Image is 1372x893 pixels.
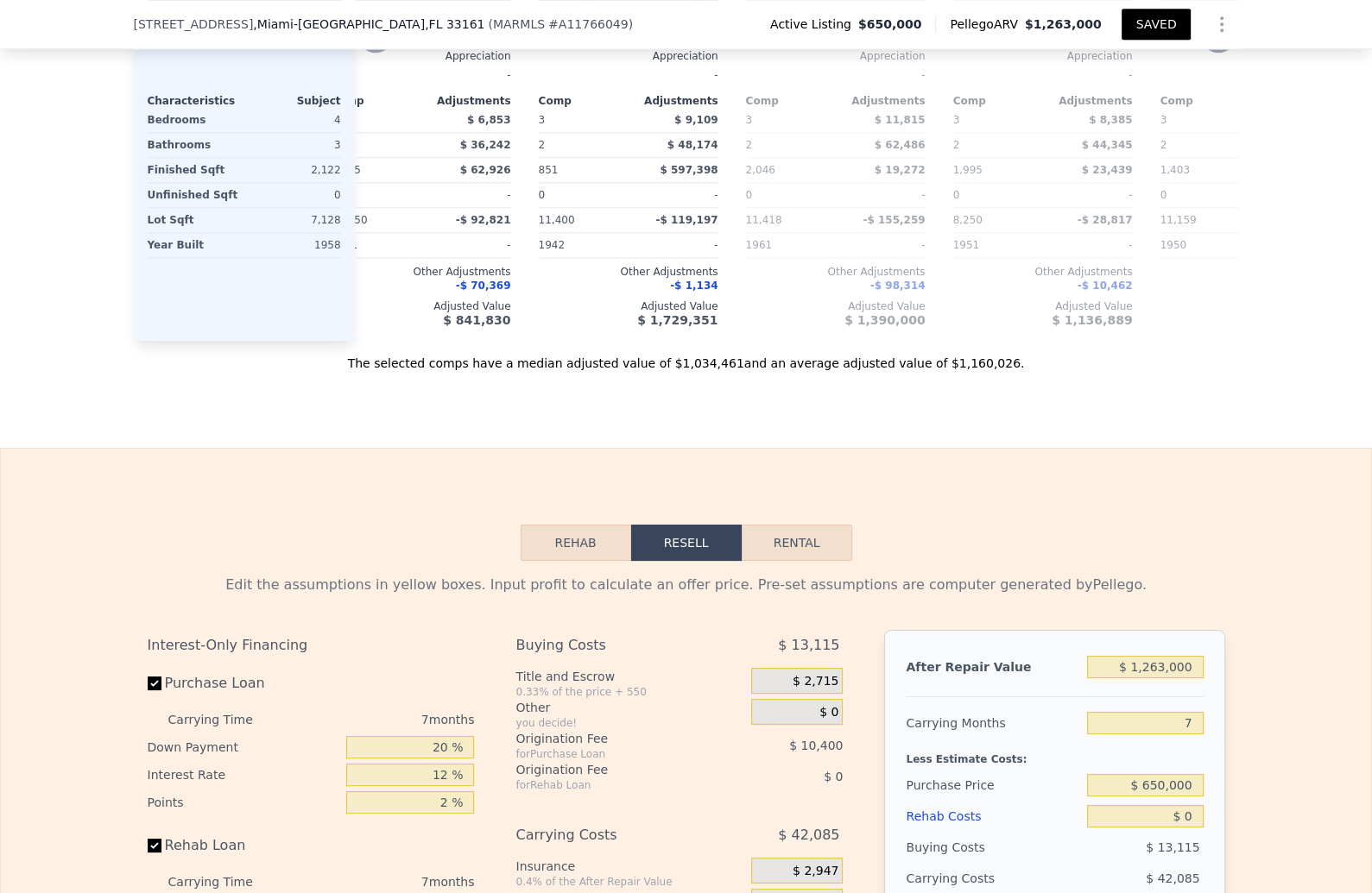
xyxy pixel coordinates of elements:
div: 2 [332,133,418,157]
div: Other Adjustments [539,265,718,279]
div: - [425,183,511,207]
div: Rehab Costs [906,801,1080,832]
div: - [839,233,926,257]
div: Other [515,699,744,716]
div: Adjusted Value [953,299,1133,313]
div: 2 [1160,133,1247,157]
button: Show Options [1204,7,1239,41]
div: Comp [1160,94,1250,108]
div: Other Adjustments [953,265,1133,279]
div: Adjustments [1043,94,1133,108]
span: $ 1,729,351 [637,313,718,327]
div: Purchase Price [906,770,1080,801]
div: - [332,63,511,87]
div: 7 months [288,706,475,733]
div: Year Built [148,233,241,257]
span: $ 1,136,889 [1052,313,1132,327]
div: Adjusted Value [332,299,511,313]
div: Bathrooms [148,133,241,157]
div: Adjustments [421,94,511,108]
span: $ 11,815 [875,114,926,126]
div: Origination Fee [515,730,708,747]
div: 1951 [953,233,1040,257]
span: -$ 98,314 [870,280,926,292]
div: Bedrooms [148,108,241,132]
div: After Repair Value [906,651,1080,682]
span: , Miami-[GEOGRAPHIC_DATA] [253,16,484,33]
div: Comp [332,94,421,108]
span: -$ 92,821 [456,214,511,226]
div: Subject [244,94,341,108]
span: $ 6,853 [467,114,510,126]
div: Comp [746,94,836,108]
div: for Rehab Loan [515,778,708,792]
span: -$ 28,817 [1078,214,1133,226]
div: 7,128 [248,208,341,232]
span: $ 13,115 [1146,840,1199,854]
span: 0 [953,189,960,201]
div: Appreciation [746,49,926,63]
div: Down Payment [148,733,340,761]
div: Points [148,789,340,816]
span: 0 [1160,189,1167,201]
span: 8,250 [953,214,983,226]
button: Rehab [521,525,631,561]
span: $650,000 [858,16,922,33]
span: 3 [539,114,546,126]
span: $ 62,486 [875,139,926,151]
div: - [539,63,718,87]
div: - [1046,183,1133,207]
span: # A11766049 [548,17,629,31]
span: 0 [746,189,753,201]
div: Appreciation [539,49,718,63]
div: Comp [953,94,1043,108]
span: $ 44,345 [1082,139,1133,151]
span: 851 [539,164,559,176]
span: 0 [539,189,546,201]
span: MARMLS [493,17,545,31]
span: Active Listing [770,16,858,33]
div: 1958 [248,233,341,257]
div: 1950 [1160,233,1247,257]
div: Adjusted Value [539,299,718,313]
span: $ 2,947 [793,864,838,879]
div: Appreciation [953,49,1133,63]
span: [STREET_ADDRESS] [134,16,254,33]
div: 0.33% of the price + 550 [515,685,744,699]
div: 2 [746,133,832,157]
span: $ 36,242 [460,139,511,151]
div: Adjustments [629,94,718,108]
span: 3 [1160,114,1167,126]
span: 3 [746,114,753,126]
span: $ 48,174 [667,139,718,151]
div: Appreciation [332,49,511,63]
div: - [839,183,926,207]
div: - [1160,63,1340,87]
span: 3 [953,114,960,126]
div: Lot Sqft [148,208,241,232]
div: ( ) [488,16,633,33]
span: -$ 155,259 [863,214,925,226]
span: 1,403 [1160,164,1190,176]
div: 1961 [746,233,832,257]
span: $ 19,272 [875,164,926,176]
div: Comp [539,94,629,108]
span: $ 62,926 [460,164,511,176]
div: Other Adjustments [746,265,926,279]
span: $ 10,400 [789,739,843,752]
div: The selected comps have a median adjusted value of $1,034,461 and an average adjusted value of $1... [134,341,1239,372]
span: $ 1,390,000 [844,313,925,327]
div: Interest-Only Financing [148,630,475,661]
input: Purchase Loan [148,676,161,690]
span: Pellego ARV [950,16,1025,33]
label: Purchase Loan [148,668,340,699]
span: -$ 10,462 [1078,280,1133,292]
button: SAVED [1122,9,1190,40]
span: 11,418 [746,214,782,226]
span: $ 8,385 [1089,114,1132,126]
div: - [632,233,718,257]
div: Title and Escrow [515,668,744,685]
div: 2,122 [248,158,341,182]
span: $ 0 [824,770,843,783]
span: $ 2,715 [793,674,838,689]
